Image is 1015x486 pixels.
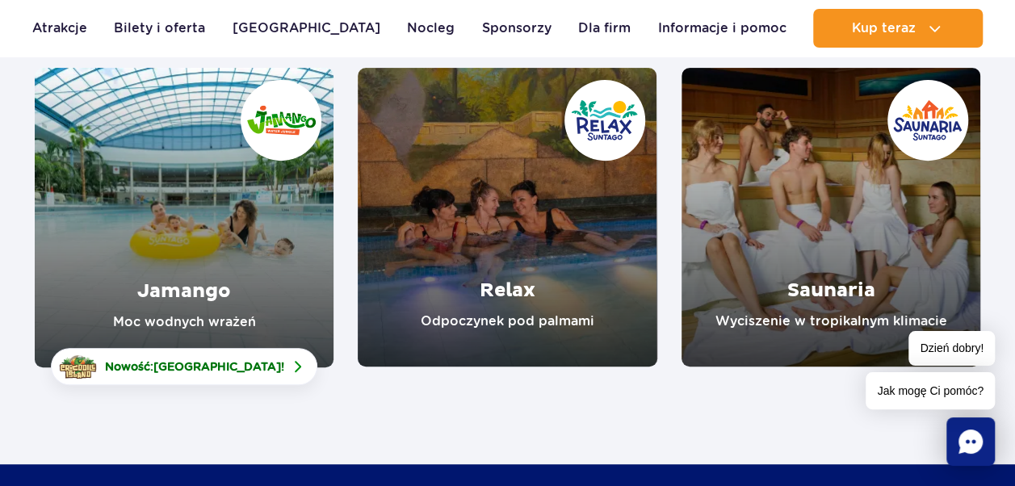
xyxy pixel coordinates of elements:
[482,9,552,48] a: Sponsorzy
[578,9,631,48] a: Dla firm
[866,372,995,409] span: Jak mogę Ci pomóc?
[682,68,980,367] a: Saunaria
[233,9,380,48] a: [GEOGRAPHIC_DATA]
[813,9,983,48] button: Kup teraz
[114,9,205,48] a: Bilety i oferta
[946,417,995,466] div: Chat
[35,68,333,367] a: Jamango
[51,348,317,385] a: Nowość:[GEOGRAPHIC_DATA]!
[32,9,87,48] a: Atrakcje
[407,9,455,48] a: Nocleg
[851,21,915,36] span: Kup teraz
[358,68,656,367] a: Relax
[105,358,284,375] span: Nowość: !
[908,331,995,366] span: Dzień dobry!
[153,360,281,373] span: [GEOGRAPHIC_DATA]
[658,9,786,48] a: Informacje i pomoc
